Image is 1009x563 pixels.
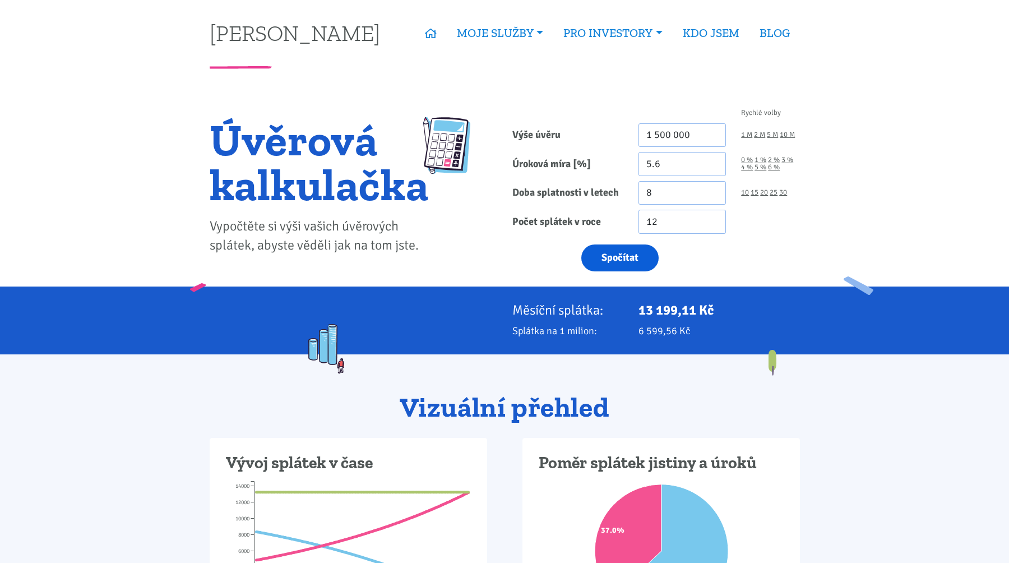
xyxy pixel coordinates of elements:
[768,156,780,164] a: 2 %
[581,244,659,272] button: Spočítat
[504,123,631,147] label: Výše úvěru
[226,453,471,474] h3: Vývoj splátek v čase
[504,152,631,176] label: Úroková míra [%]
[755,156,766,164] a: 1 %
[760,189,768,196] a: 20
[673,20,749,46] a: KDO JSEM
[235,515,249,522] tspan: 10000
[238,548,249,555] tspan: 6000
[741,131,752,139] a: 1 M
[767,131,778,139] a: 5 M
[210,217,429,255] p: Vypočtěte si výši vašich úvěrových splátek, abyste věděli jak na tom jste.
[770,189,777,196] a: 25
[504,210,631,234] label: Počet splátek v roce
[553,20,672,46] a: PRO INVESTORY
[512,302,623,318] p: Měsíční splátka:
[539,453,784,474] h3: Poměr splátek jistiny a úroků
[210,22,380,44] a: [PERSON_NAME]
[780,131,795,139] a: 10 M
[754,131,765,139] a: 2 M
[781,156,793,164] a: 3 %
[741,156,753,164] a: 0 %
[504,181,631,205] label: Doba splatnosti v letech
[210,117,429,207] h1: Úvěrová kalkulačka
[512,323,623,339] p: Splátka na 1 milion:
[741,164,753,171] a: 4 %
[210,393,800,423] h2: Vizuální přehled
[238,532,249,538] tspan: 8000
[638,323,800,339] p: 6 599,56 Kč
[638,302,800,318] p: 13 199,11 Kč
[768,164,780,171] a: 6 %
[751,189,758,196] a: 15
[749,20,800,46] a: BLOG
[779,189,787,196] a: 30
[235,483,249,490] tspan: 14000
[741,109,781,117] span: Rychlé volby
[755,164,766,171] a: 5 %
[447,20,553,46] a: MOJE SLUŽBY
[741,189,749,196] a: 10
[235,499,249,506] tspan: 12000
